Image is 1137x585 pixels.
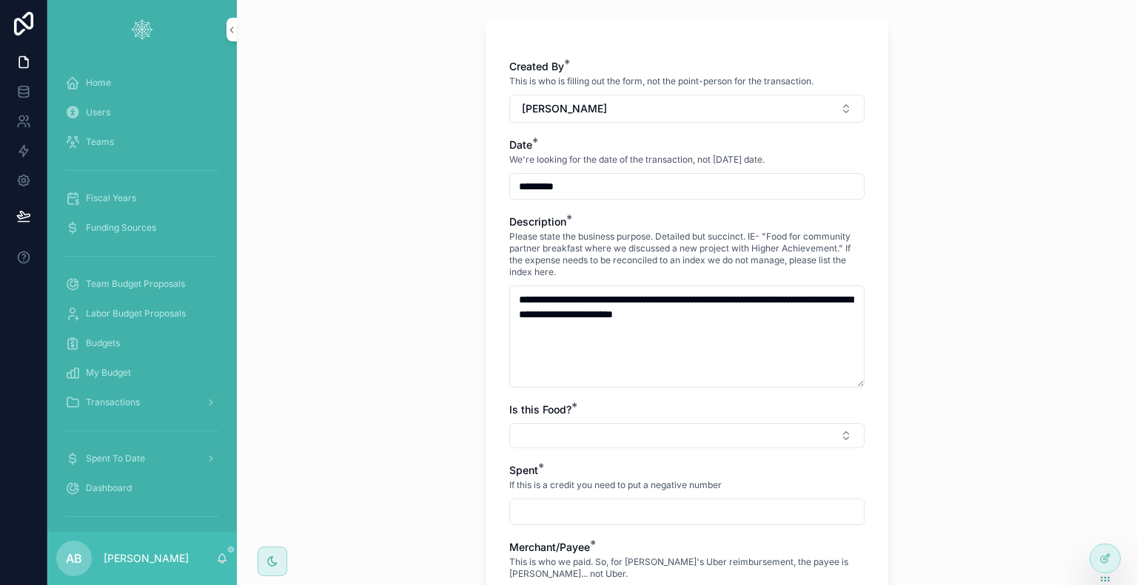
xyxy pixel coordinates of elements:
[509,541,590,553] span: Merchant/Payee
[56,99,228,126] a: Users
[104,551,189,566] p: [PERSON_NAME]
[509,95,865,123] button: Select Button
[86,278,185,290] span: Team Budget Proposals
[509,423,865,448] button: Select Button
[56,389,228,416] a: Transactions
[509,403,571,416] span: Is this Food?
[86,136,114,148] span: Teams
[509,556,865,580] span: This is who we paid. So, for [PERSON_NAME]'s Uber reimbursement, the payee is [PERSON_NAME]... no...
[56,271,228,297] a: Team Budget Proposals
[56,70,228,96] a: Home
[66,550,82,567] span: AB
[86,222,156,234] span: Funding Sources
[509,231,865,278] span: Please state the business purpose. Detailed but succinct. IE- "Food for community partner breakfa...
[86,453,145,464] span: Spent To Date
[509,215,566,228] span: Description
[509,75,814,87] span: This is who is filling out the form, not the point-person for the transaction.
[509,464,538,476] span: Spent
[130,18,154,41] img: App logo
[509,479,722,491] span: If this is a credit you need to put a negative number
[56,185,228,212] a: Fiscal Years
[509,60,564,72] span: Created By
[86,77,111,89] span: Home
[509,138,532,151] span: Date
[56,300,228,327] a: Labor Budget Proposals
[56,475,228,501] a: Dashboard
[86,482,132,494] span: Dashboard
[522,101,607,116] span: [PERSON_NAME]
[509,154,765,166] span: We're looking for the date of the transaction, not [DATE] date.
[86,192,136,204] span: Fiscal Years
[86,337,120,349] span: Budgets
[56,359,228,386] a: My Budget
[56,445,228,472] a: Spent To Date
[86,396,140,408] span: Transactions
[56,214,228,241] a: Funding Sources
[47,59,237,532] div: scrollable content
[56,129,228,155] a: Teams
[86,367,131,379] span: My Budget
[56,330,228,356] a: Budgets
[86,308,186,319] span: Labor Budget Proposals
[86,106,110,118] span: Users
